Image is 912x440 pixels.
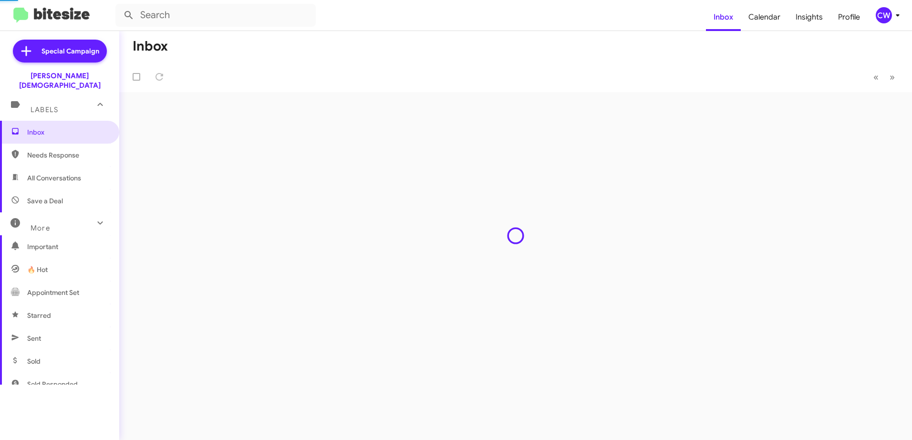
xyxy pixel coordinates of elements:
input: Search [115,4,316,27]
button: Previous [868,67,884,87]
h1: Inbox [133,39,168,54]
a: Calendar [741,3,788,31]
span: All Conversations [27,173,81,183]
span: Sent [27,334,41,343]
span: Labels [31,105,58,114]
button: CW [868,7,902,23]
span: Important [27,242,108,251]
span: Sold Responded [27,379,78,389]
a: Special Campaign [13,40,107,63]
span: « [873,71,879,83]
span: Appointment Set [27,288,79,297]
span: Special Campaign [41,46,99,56]
span: Sold [27,356,41,366]
span: » [890,71,895,83]
span: More [31,224,50,232]
a: Inbox [706,3,741,31]
a: Profile [830,3,868,31]
span: Inbox [27,127,108,137]
span: Starred [27,311,51,320]
a: Insights [788,3,830,31]
span: Needs Response [27,150,108,160]
div: CW [876,7,892,23]
nav: Page navigation example [868,67,901,87]
span: 🔥 Hot [27,265,48,274]
button: Next [884,67,901,87]
span: Save a Deal [27,196,63,206]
